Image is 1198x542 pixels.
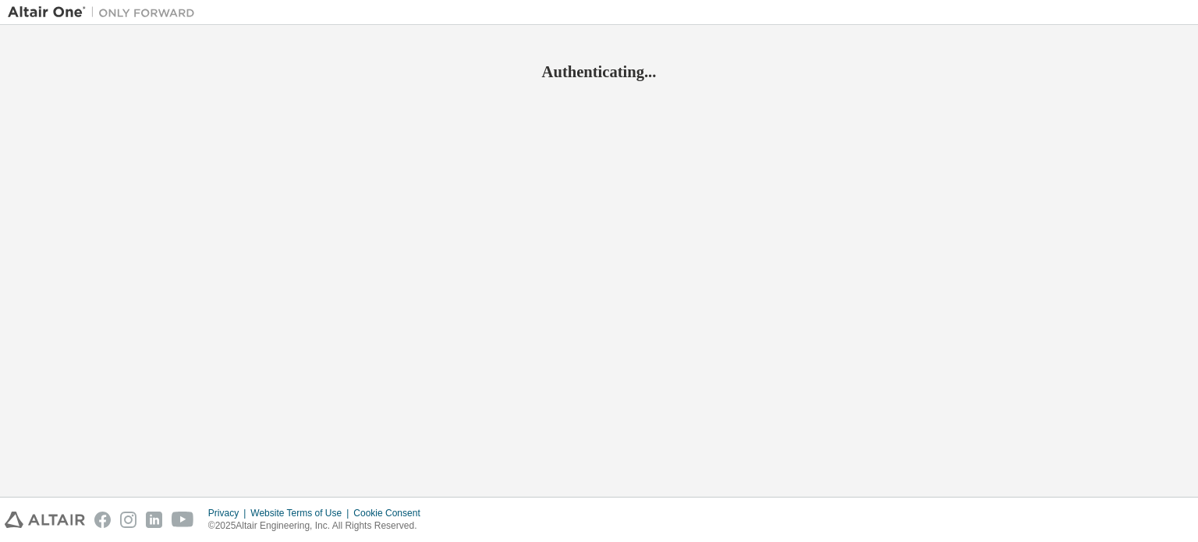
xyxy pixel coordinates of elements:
[146,512,162,528] img: linkedin.svg
[172,512,194,528] img: youtube.svg
[5,512,85,528] img: altair_logo.svg
[208,519,430,533] p: © 2025 Altair Engineering, Inc. All Rights Reserved.
[353,507,429,519] div: Cookie Consent
[94,512,111,528] img: facebook.svg
[8,5,203,20] img: Altair One
[208,507,250,519] div: Privacy
[8,62,1190,82] h2: Authenticating...
[120,512,136,528] img: instagram.svg
[250,507,353,519] div: Website Terms of Use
